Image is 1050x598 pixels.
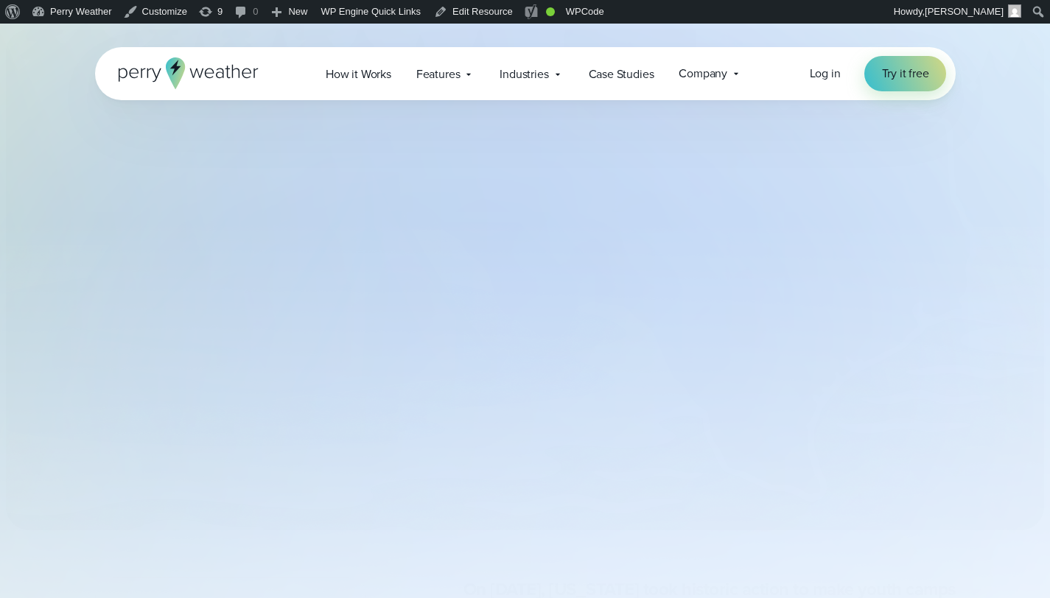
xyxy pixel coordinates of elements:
span: [PERSON_NAME] [925,6,1004,17]
span: Try it free [882,65,929,82]
span: Company [679,65,727,82]
span: Features [416,66,461,83]
a: How it Works [313,59,404,89]
a: Log in [810,65,841,82]
a: Case Studies [576,59,667,89]
div: Good [546,7,555,16]
a: Try it free [864,56,947,91]
span: Case Studies [589,66,654,83]
span: Industries [500,66,548,83]
span: How it Works [326,66,391,83]
span: Log in [810,65,841,82]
